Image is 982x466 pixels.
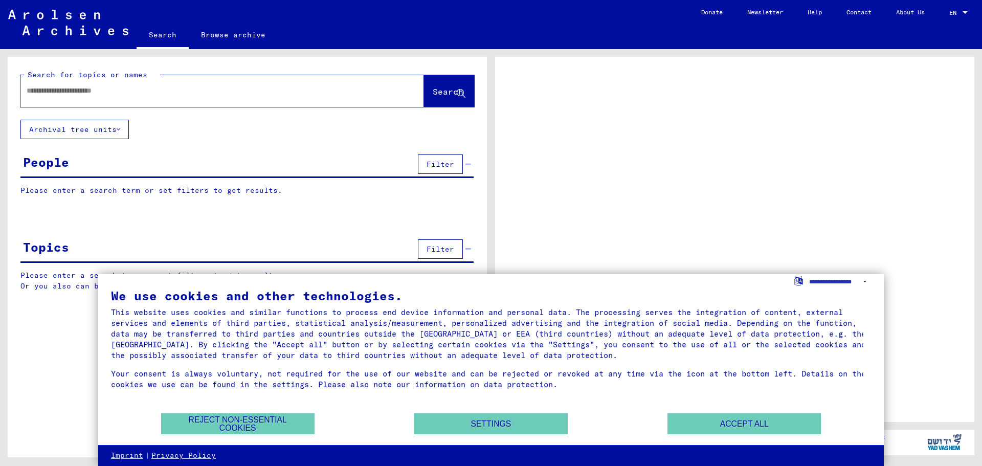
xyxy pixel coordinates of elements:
[23,153,69,171] div: People
[20,120,129,139] button: Archival tree units
[949,9,961,16] span: EN
[418,239,463,259] button: Filter
[161,413,315,434] button: Reject non-essential cookies
[427,160,454,169] span: Filter
[8,10,128,35] img: Arolsen_neg.svg
[111,368,871,390] div: Your consent is always voluntary, not required for the use of our website and can be rejected or ...
[925,429,964,455] img: yv_logo.png
[667,413,821,434] button: Accept all
[20,185,474,196] p: Please enter a search term or set filters to get results.
[28,70,147,79] mat-label: Search for topics or names
[433,86,463,97] span: Search
[427,245,454,254] span: Filter
[137,23,189,49] a: Search
[418,154,463,174] button: Filter
[23,238,69,256] div: Topics
[424,75,474,107] button: Search
[111,290,871,302] div: We use cookies and other technologies.
[111,307,871,361] div: This website uses cookies and similar functions to process end device information and personal da...
[189,23,278,47] a: Browse archive
[111,451,143,461] a: Imprint
[151,451,216,461] a: Privacy Policy
[20,270,474,292] p: Please enter a search term or set filters to get results. Or you also can browse the manually.
[414,413,568,434] button: Settings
